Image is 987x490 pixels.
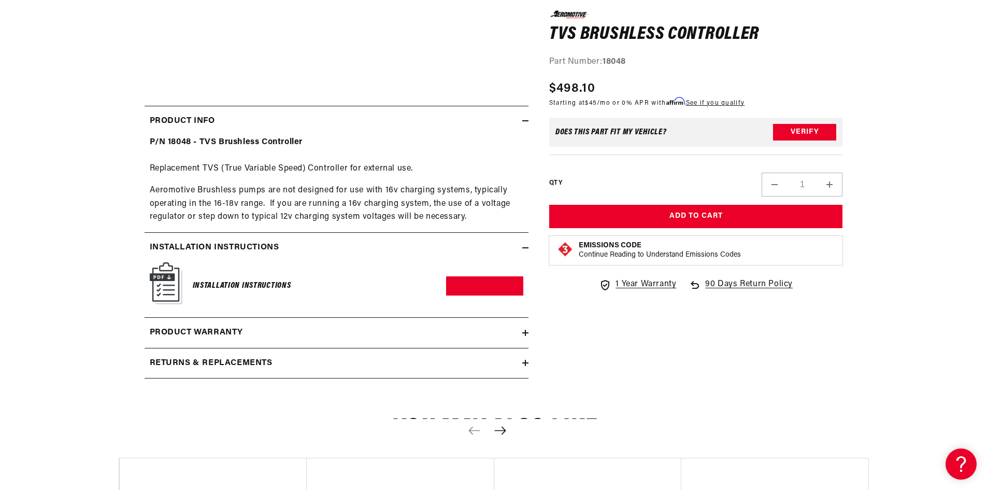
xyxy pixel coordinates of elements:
[686,100,745,106] a: See if you qualify - Learn more about Affirm Financing (opens in modal)
[145,106,528,136] summary: Product Info
[150,357,273,370] h2: Returns & replacements
[489,419,512,442] button: Next slide
[549,55,843,69] div: Part Number:
[599,278,676,291] a: 1 Year Warranty
[145,233,528,263] summary: Installation Instructions
[579,241,741,260] button: Emissions CodeContinue Reading to Understand Emissions Codes
[150,241,279,255] h2: Installation Instructions
[150,138,303,146] strong: P/N 18048 - TVS Brushless Controller
[150,186,510,221] span: Aeromotive Brushless pumps are not designed for use with 16v charging systems, typically operatin...
[463,419,486,442] button: Previous slide
[145,348,528,379] summary: Returns & replacements
[549,179,562,188] label: QTY
[549,97,745,107] p: Starting at /mo or 0% APR with .
[579,242,641,249] strong: Emissions Code
[579,250,741,260] p: Continue Reading to Understand Emissions Codes
[616,278,676,291] span: 1 Year Warranty
[150,136,523,176] p: Replacement TVS (True Variable Speed) Controller for external use.
[549,79,595,97] span: $498.10
[666,97,684,105] span: Affirm
[150,262,182,304] img: Instruction Manual
[585,100,597,106] span: $45
[555,128,667,136] div: Does This part fit My vehicle?
[689,278,793,302] a: 90 Days Return Policy
[557,241,574,258] img: Emissions code
[193,279,291,293] h6: Installation Instructions
[773,124,836,141] button: Verify
[145,318,528,348] summary: Product warranty
[150,115,215,128] h2: Product Info
[119,418,869,442] h2: You may also like
[150,326,244,340] h2: Product warranty
[549,26,843,43] h1: TVS Brushless Controller
[705,278,793,302] span: 90 Days Return Policy
[603,58,626,66] strong: 18048
[446,276,523,296] a: Download PDF
[549,205,843,228] button: Add to Cart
